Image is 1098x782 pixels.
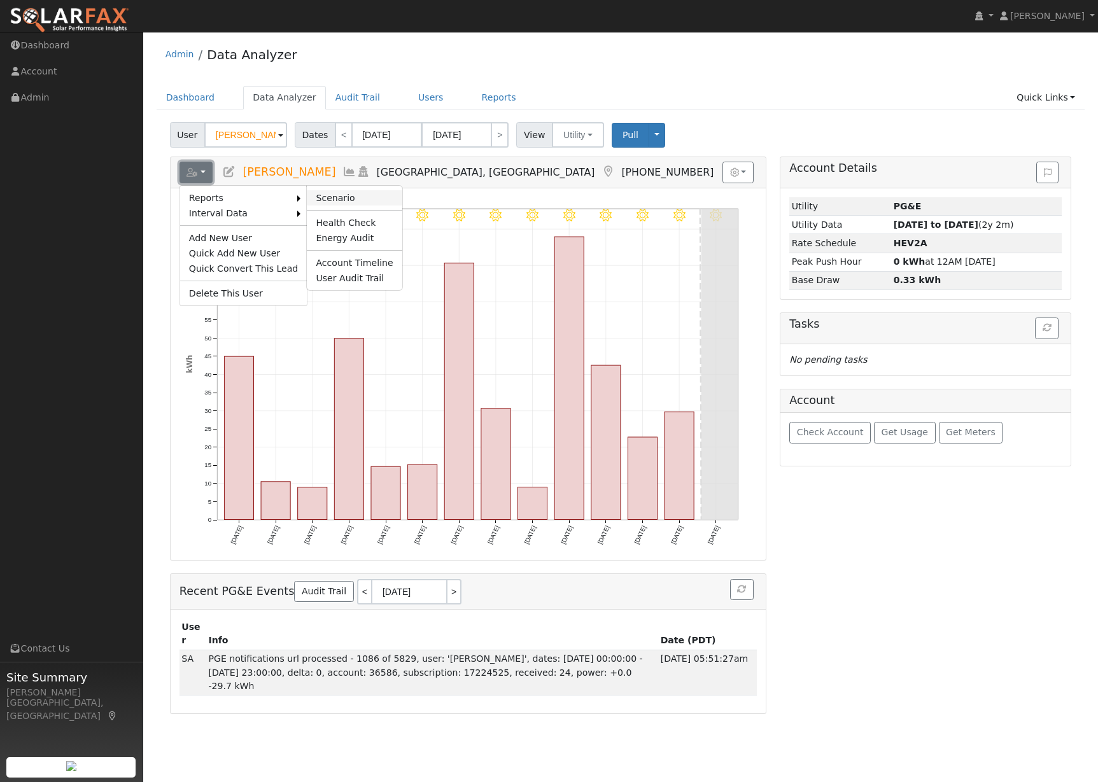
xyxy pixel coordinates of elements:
[730,579,754,601] button: Refresh
[6,696,136,723] div: [GEOGRAPHIC_DATA], [GEOGRAPHIC_DATA]
[297,487,327,520] rect: onclick=""
[1007,86,1085,109] a: Quick Links
[185,355,194,374] text: kWh
[563,209,575,221] i: 9/12 - Clear
[307,270,402,286] a: User Audit Trail
[621,166,714,178] span: [PHONE_NUMBER]
[204,407,211,414] text: 30
[894,256,926,267] strong: 0 kWh
[894,220,1014,230] span: (2y 2m)
[204,462,211,469] text: 15
[170,122,205,148] span: User
[307,215,402,230] a: Health Check Report
[491,122,509,148] a: >
[222,165,236,178] a: Edit User (36233)
[874,422,936,443] button: Get Usage
[412,524,427,545] text: [DATE]
[179,618,206,650] th: User
[261,482,290,520] rect: onclick=""
[894,220,978,230] strong: [DATE] to [DATE]
[623,130,638,140] span: Pull
[204,371,211,378] text: 40
[658,650,757,695] td: [DATE] 05:51:27am
[946,427,996,437] span: Get Meters
[224,356,253,520] rect: onclick=""
[302,524,317,545] text: [DATE]
[517,487,547,520] rect: onclick=""
[486,524,501,545] text: [DATE]
[591,365,621,520] rect: onclick=""
[180,246,307,261] a: Quick Add New User
[1035,318,1059,339] button: Refresh
[295,122,335,148] span: Dates
[294,581,353,603] a: Audit Trail
[307,255,402,270] a: Account Timeline Report
[179,579,757,604] h5: Recent PG&E Events
[266,524,281,545] text: [DATE]
[789,216,891,234] td: Utility Data
[204,335,211,342] text: 50
[523,524,537,545] text: [DATE]
[371,467,400,520] rect: onclick=""
[66,761,76,771] img: retrieve
[526,209,538,221] i: 9/11 - Clear
[342,165,356,178] a: Multi-Series Graph
[894,201,922,211] strong: ID: 17224525, authorized: 08/26/25
[204,122,287,148] input: Select a User
[180,261,307,276] a: Quick Convert This Lead
[789,271,891,290] td: Base Draw
[204,353,211,360] text: 45
[670,524,684,545] text: [DATE]
[326,86,390,109] a: Audit Trail
[612,123,649,148] button: Pull
[165,49,194,59] a: Admin
[207,47,297,62] a: Data Analyzer
[229,524,244,545] text: [DATE]
[204,316,211,323] text: 55
[472,86,526,109] a: Reports
[489,209,502,221] i: 9/10 - Clear
[560,524,574,545] text: [DATE]
[449,524,464,545] text: [DATE]
[6,669,136,686] span: Site Summary
[554,237,584,520] rect: onclick=""
[204,389,211,396] text: 35
[204,480,211,487] text: 10
[180,206,298,221] a: Interval Data
[633,524,647,545] text: [DATE]
[307,190,402,206] a: Scenario Report
[789,162,1062,175] h5: Account Details
[376,524,391,545] text: [DATE]
[416,209,428,221] i: 9/08 - Clear
[206,618,658,650] th: Info
[243,86,326,109] a: Data Analyzer
[596,524,611,545] text: [DATE]
[180,286,307,301] a: Delete This User
[789,422,871,443] button: Check Account
[552,122,604,148] button: Utility
[673,209,686,221] i: 9/15 - Clear
[444,263,474,520] rect: onclick=""
[637,209,649,221] i: 9/14 - Clear
[157,86,225,109] a: Dashboard
[894,275,941,285] strong: 0.33 kWh
[206,650,658,695] td: PGE notifications url processed - 1086 of 5829, user: '[PERSON_NAME]', dates: [DATE] 00:00:00 - [...
[789,253,891,271] td: Peak Push Hour
[179,650,206,695] td: SDP Admin
[10,7,129,34] img: SolarFax
[1010,11,1085,21] span: [PERSON_NAME]
[307,230,402,246] a: Energy Audit Report
[601,165,615,178] a: Map
[516,122,553,148] span: View
[789,318,1062,331] h5: Tasks
[789,234,891,253] td: Rate Schedule
[107,711,118,721] a: Map
[789,394,834,407] h5: Account
[658,618,757,650] th: Date (PDT)
[628,437,657,520] rect: onclick=""
[204,426,211,433] text: 25
[180,230,307,246] a: Add New User
[407,464,437,519] rect: onclick=""
[665,412,694,520] rect: onclick=""
[356,165,370,178] a: Login As (last Never)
